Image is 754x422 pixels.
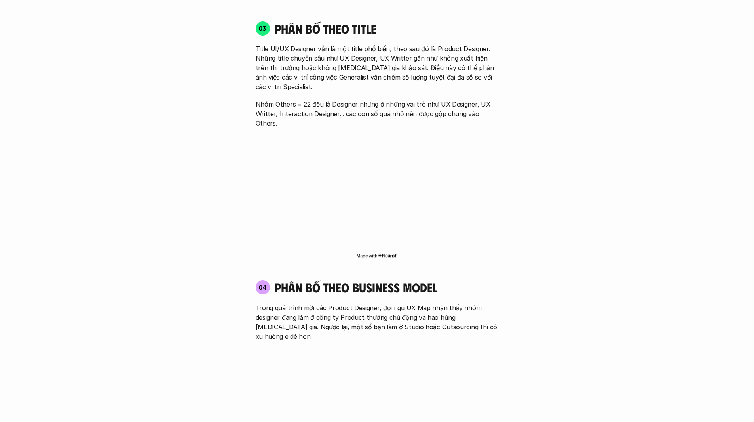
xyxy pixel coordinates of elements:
[249,132,506,251] iframe: Interactive or visual content
[356,252,398,259] img: Made with Flourish
[275,21,499,36] h4: phân bố theo title
[259,284,267,290] p: 04
[256,303,499,341] p: Trong quá trình mời các Product Designer, đội ngũ UX Map nhận thấy nhóm designer đang làm ở công ...
[259,25,266,31] p: 03
[275,280,437,295] h4: phân bố theo business model
[256,44,499,92] p: Title UI/UX Designer vẫn là một title phổ biến, theo sau đó là Product Designer. Những title chuy...
[256,99,499,128] p: Nhóm Others = 22 đều là Designer nhưng ở những vai trò như UX Designer, UX Writter, Interaction D...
